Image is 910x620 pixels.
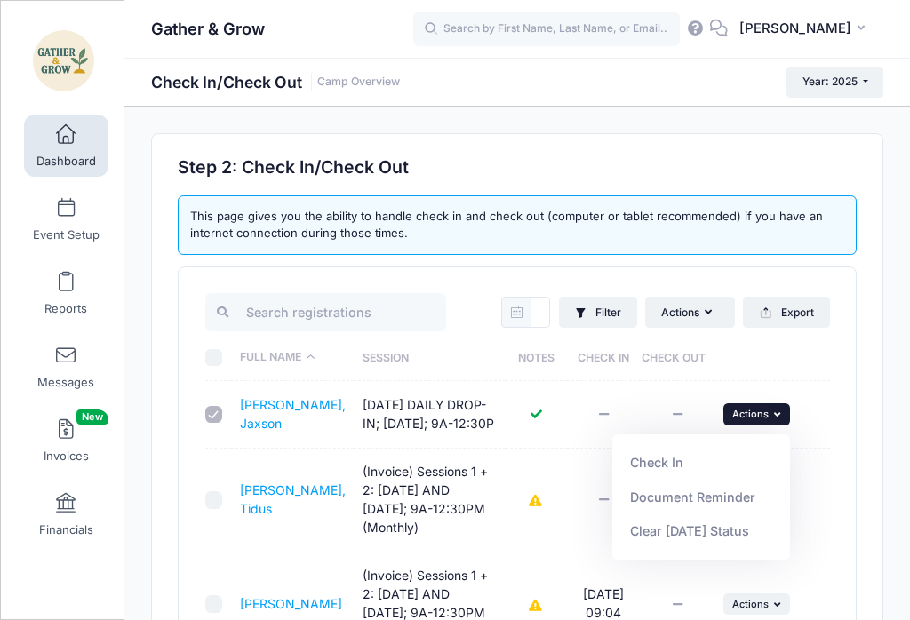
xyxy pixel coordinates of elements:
[76,409,108,425] span: New
[205,293,447,331] input: Search registrations
[24,409,108,472] a: InvoicesNew
[33,227,100,242] span: Event Setup
[732,598,769,610] span: Actions
[151,73,400,91] h1: Check In/Check Out
[531,297,550,327] input: mm/dd/yyyy
[37,375,94,390] span: Messages
[723,403,791,425] button: Actions
[723,593,791,615] button: Actions
[240,596,342,611] a: [PERSON_NAME]
[24,262,108,324] a: Reports
[413,12,680,47] input: Search by First Name, Last Name, or Email...
[39,522,93,537] span: Financials
[728,9,883,50] button: [PERSON_NAME]
[621,480,782,513] a: Document Reminder
[567,334,641,381] th: Check In: activate to sort column ascending
[240,397,346,431] a: [PERSON_NAME], Jaxson
[24,115,108,177] a: Dashboard
[354,381,506,448] td: [DATE] DAILY DROP-IN; [DATE]; 9A-12:30P
[44,449,89,464] span: Invoices
[802,75,858,88] span: Year: 2025
[559,297,637,327] button: Filter
[621,446,782,480] a: Check In
[317,76,400,89] a: Camp Overview
[641,334,714,381] th: Check Out
[178,157,409,178] h2: Step 2: Check In/Check Out
[24,336,108,398] a: Messages
[732,408,769,420] span: Actions
[24,483,108,545] a: Financials
[30,28,97,94] img: Gather & Grow
[354,334,506,381] th: Session: activate to sort column ascending
[231,334,355,381] th: Full Name: activate to sort column descending
[240,482,346,516] a: [PERSON_NAME], Tidus
[178,195,857,255] div: This page gives you the ability to handle check in and check out (computer or tablet recommended)...
[151,9,265,50] h1: Gather & Grow
[36,154,96,169] span: Dashboard
[743,297,829,327] button: Export
[354,449,506,552] td: (Invoice) Sessions 1 + 2: [DATE] AND [DATE]; 9A-12:30PM (Monthly)
[506,334,567,381] th: Notes: activate to sort column ascending
[739,19,851,38] span: [PERSON_NAME]
[645,297,734,327] button: Actions
[44,301,87,316] span: Reports
[1,19,125,103] a: Gather & Grow
[786,67,883,97] button: Year: 2025
[24,188,108,250] a: Event Setup
[621,514,782,548] a: Clear [DATE] Status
